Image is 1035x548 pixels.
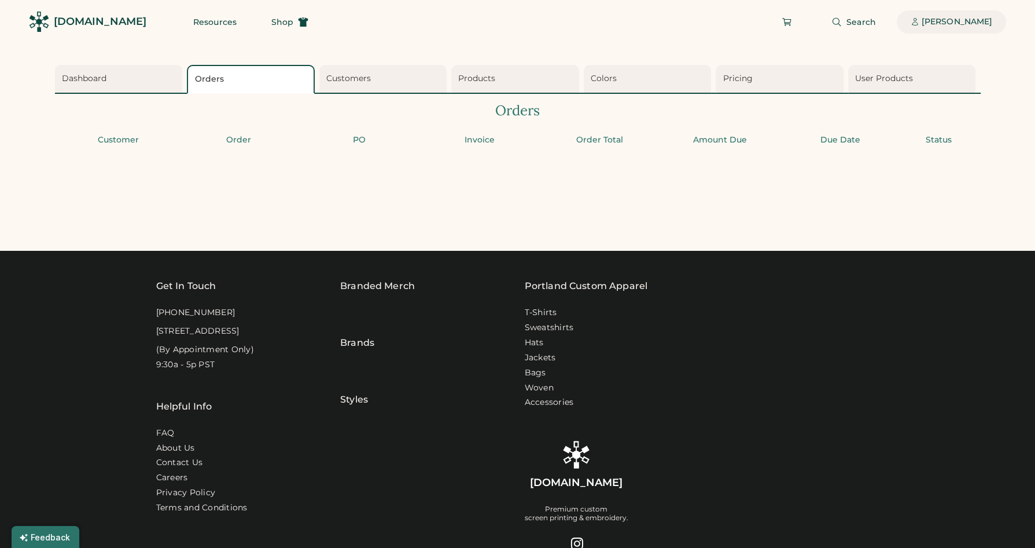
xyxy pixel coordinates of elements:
[156,279,216,293] div: Get In Touch
[922,16,992,28] div: [PERSON_NAME]
[423,134,536,146] div: Invoice
[525,322,574,334] a: Sweatshirts
[525,505,628,523] div: Premium custom screen printing & embroidery.
[182,134,296,146] div: Order
[784,134,897,146] div: Due Date
[525,382,554,394] a: Woven
[156,443,195,454] a: About Us
[664,134,777,146] div: Amount Due
[723,73,840,85] div: Pricing
[156,487,216,499] a: Privacy Policy
[817,10,890,34] button: Search
[543,134,657,146] div: Order Total
[525,352,556,364] a: Jackets
[29,12,49,32] img: Rendered Logo - Screens
[562,441,590,469] img: Rendered Logo - Screens
[195,74,310,85] div: Orders
[326,73,444,85] div: Customers
[591,73,708,85] div: Colors
[156,307,235,319] div: [PHONE_NUMBER]
[525,279,647,293] a: Portland Custom Apparel
[340,307,374,350] div: Brands
[303,134,416,146] div: PO
[156,428,175,439] a: FAQ
[156,457,203,469] a: Contact Us
[846,18,876,26] span: Search
[525,367,546,379] a: Bags
[156,326,240,337] div: [STREET_ADDRESS]
[257,10,322,34] button: Shop
[62,73,179,85] div: Dashboard
[156,400,212,414] div: Helpful Info
[54,14,146,29] div: [DOMAIN_NAME]
[271,18,293,26] span: Shop
[179,10,251,34] button: Resources
[525,337,544,349] a: Hats
[525,307,557,319] a: T-Shirts
[904,134,974,146] div: Status
[62,134,175,146] div: Customer
[55,101,981,120] div: Orders
[340,364,368,407] div: Styles
[156,344,254,356] div: (By Appointment Only)
[530,476,623,490] div: [DOMAIN_NAME]
[156,472,188,484] a: Careers
[156,502,248,514] div: Terms and Conditions
[458,73,576,85] div: Products
[156,359,215,371] div: 9:30a - 5p PST
[340,279,415,293] div: Branded Merch
[855,73,973,85] div: User Products
[525,397,574,408] a: Accessories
